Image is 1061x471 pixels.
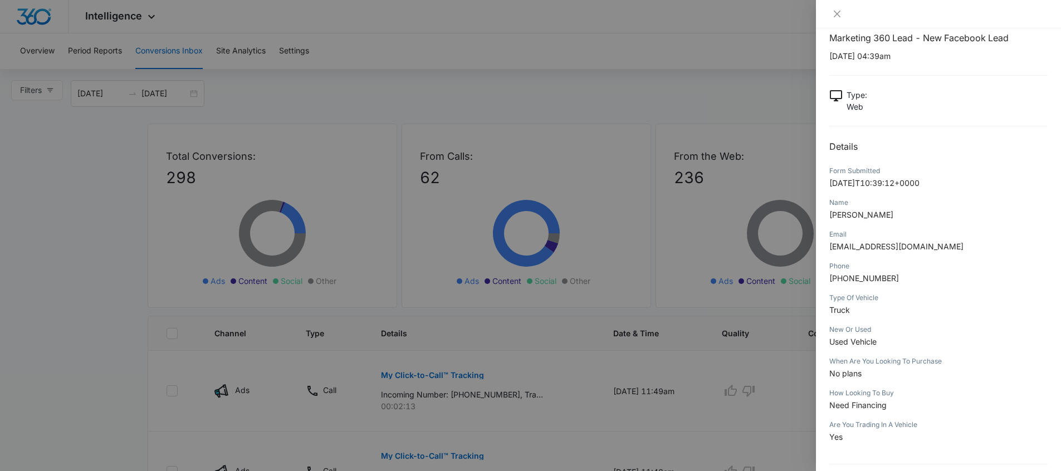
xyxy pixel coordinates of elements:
h1: Marketing 360 Lead - New Facebook Lead [829,31,1048,45]
div: New Or Used [829,325,1048,335]
div: Email [829,229,1048,239]
div: Name [829,198,1048,208]
span: Yes [829,432,843,441]
h2: Details [829,140,1048,153]
div: Are You Trading In A Vehicle [829,420,1048,430]
p: Type : [847,89,867,101]
span: Need Financing [829,400,887,410]
span: Used Vehicle [829,337,877,346]
div: When Are You Looking To Purchase [829,356,1048,366]
span: Truck [829,305,850,315]
span: [DATE]T10:39:12+0000 [829,178,920,188]
div: Form Submitted [829,166,1048,176]
span: [PERSON_NAME] [829,210,893,219]
span: close [833,9,842,18]
div: Type Of Vehicle [829,293,1048,303]
button: Close [829,9,845,19]
div: Phone [829,261,1048,271]
p: [DATE] 04:39am [829,50,1048,62]
span: No plans [829,369,862,378]
div: How Looking To Buy [829,388,1048,398]
span: [EMAIL_ADDRESS][DOMAIN_NAME] [829,242,964,251]
span: [PHONE_NUMBER] [829,273,899,283]
p: Web [847,101,867,112]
